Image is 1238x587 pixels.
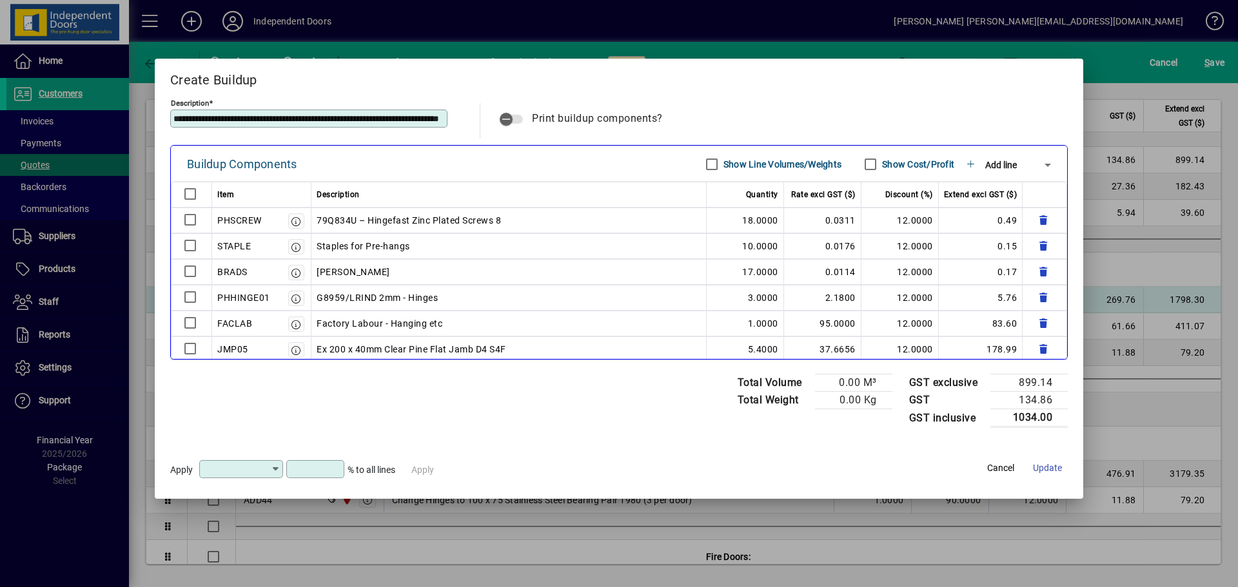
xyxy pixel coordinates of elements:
[721,158,841,171] label: Show Line Volumes/Weights
[861,311,939,336] td: 12.0000
[789,342,856,357] div: 37.6656
[311,336,707,362] td: Ex 200 x 40mm Clear Pine Flat Jamb D4 S4F
[707,311,784,336] td: 1.0000
[311,259,707,285] td: [PERSON_NAME]
[987,461,1014,475] span: Cancel
[171,99,209,108] mat-label: Description
[903,392,991,409] td: GST
[815,392,892,409] td: 0.00 Kg
[217,290,270,305] div: PHHINGE01
[317,187,360,202] span: Description
[311,311,707,336] td: Factory Labour - Hanging etc
[815,374,892,392] td: 0.00 M³
[789,290,856,305] div: 2.1800
[217,238,251,254] div: STAPLE
[903,374,991,392] td: GST exclusive
[990,409,1068,427] td: 1034.00
[217,342,248,357] div: JMP05
[939,285,1023,311] td: 5.76
[879,158,954,171] label: Show Cost/Profit
[731,392,815,409] td: Total Weight
[939,336,1023,362] td: 178.99
[217,213,262,228] div: PHSCREW
[789,238,856,254] div: 0.0176
[217,187,234,202] span: Item
[789,264,856,280] div: 0.0114
[707,207,784,233] td: 18.0000
[707,285,784,311] td: 3.0000
[532,112,663,124] span: Print buildup components?
[861,233,939,259] td: 12.0000
[944,187,1017,202] span: Extend excl GST ($)
[939,207,1023,233] td: 0.49
[861,259,939,285] td: 12.0000
[980,457,1021,480] button: Cancel
[217,264,248,280] div: BRADS
[939,233,1023,259] td: 0.15
[903,409,991,427] td: GST inclusive
[707,336,784,362] td: 5.4000
[311,207,707,233] td: 79Q834U – Hingefast Zinc Plated Screws 8
[187,154,297,175] div: Buildup Components
[990,392,1068,409] td: 134.86
[990,374,1068,392] td: 899.14
[311,285,707,311] td: G8959/LRIND 2mm - Hinges
[311,233,707,259] td: Staples for Pre-hangs
[789,316,856,331] div: 95.0000
[791,187,856,202] span: Rate excl GST ($)
[939,311,1023,336] td: 83.60
[348,465,395,475] span: % to all lines
[985,160,1017,170] span: Add line
[217,316,252,331] div: FACLAB
[170,465,193,475] span: Apply
[707,259,784,285] td: 17.0000
[746,187,778,202] span: Quantity
[1033,461,1062,475] span: Update
[861,336,939,362] td: 12.0000
[707,233,784,259] td: 10.0000
[1027,457,1068,480] button: Update
[155,59,1083,96] h2: Create Buildup
[861,207,939,233] td: 12.0000
[861,285,939,311] td: 12.0000
[789,213,856,228] div: 0.0311
[731,374,815,392] td: Total Volume
[885,187,933,202] span: Discount (%)
[939,259,1023,285] td: 0.17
